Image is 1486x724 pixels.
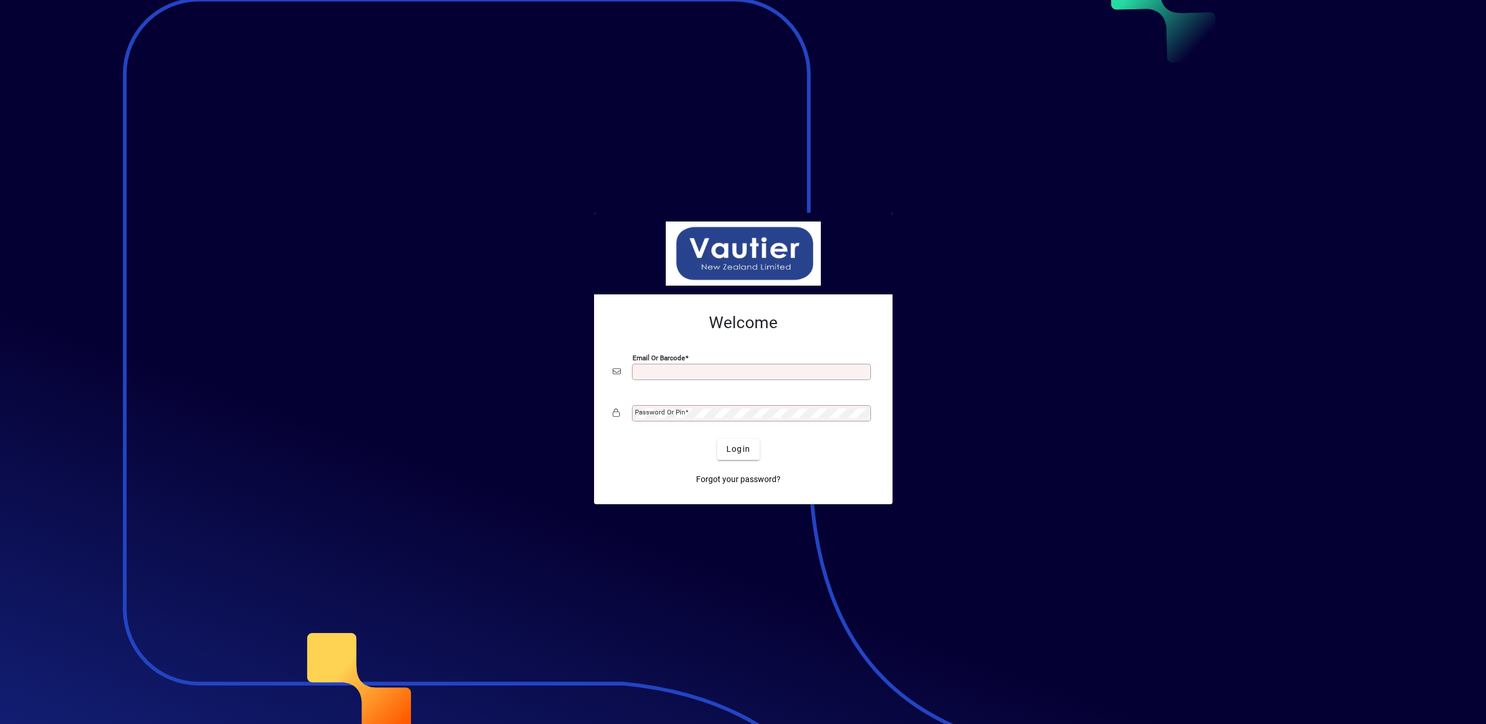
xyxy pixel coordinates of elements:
[633,353,685,361] mat-label: Email or Barcode
[613,313,874,333] h2: Welcome
[691,469,785,490] a: Forgot your password?
[635,408,685,416] mat-label: Password or Pin
[717,439,760,460] button: Login
[726,443,750,455] span: Login
[696,473,781,486] span: Forgot your password?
